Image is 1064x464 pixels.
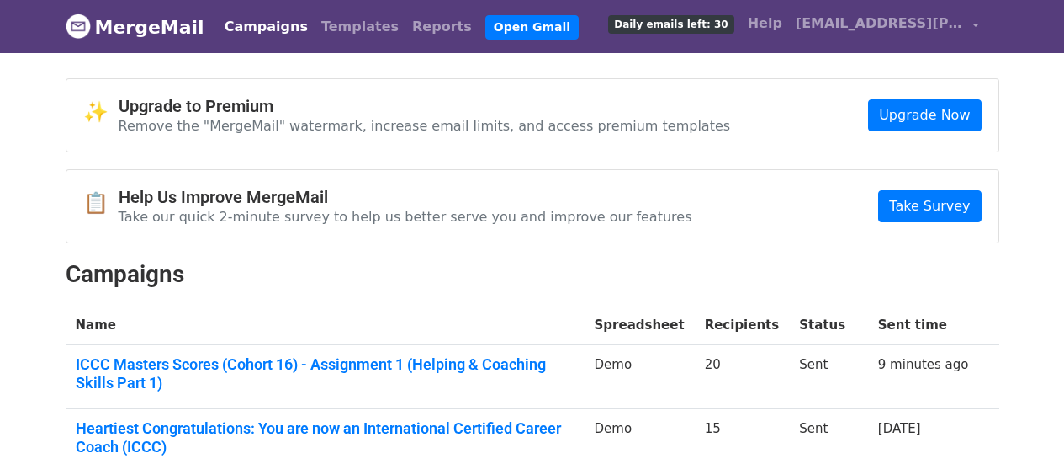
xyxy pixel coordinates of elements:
th: Name [66,306,585,345]
span: ✨ [83,100,119,125]
td: 20 [695,345,790,409]
img: MergeMail logo [66,13,91,39]
a: Help [741,7,789,40]
p: Take our quick 2-minute survey to help us better serve you and improve our features [119,208,692,226]
a: [DATE] [878,421,921,436]
a: Campaigns [218,10,315,44]
th: Spreadsheet [585,306,695,345]
a: MergeMail [66,9,204,45]
a: Templates [315,10,405,44]
span: [EMAIL_ADDRESS][PERSON_NAME][DOMAIN_NAME] [796,13,964,34]
a: Heartiest Congratulations: You are now an International Certified Career Coach (ICCC) [76,419,574,456]
th: Status [789,306,868,345]
h4: Upgrade to Premium [119,96,731,116]
h4: Help Us Improve MergeMail [119,187,692,207]
a: [EMAIL_ADDRESS][PERSON_NAME][DOMAIN_NAME] [789,7,986,46]
a: Take Survey [878,190,981,222]
span: 📋 [83,191,119,216]
p: Remove the "MergeMail" watermark, increase email limits, and access premium templates [119,117,731,135]
a: Open Gmail [485,15,579,40]
h2: Campaigns [66,260,999,289]
th: Recipients [695,306,790,345]
a: Reports [405,10,479,44]
a: ICCC Masters Scores (Cohort 16) - Assignment 1 (Helping & Coaching Skills Part 1) [76,355,574,392]
th: Sent time [868,306,979,345]
td: Sent [789,345,868,409]
a: Daily emails left: 30 [601,7,740,40]
a: Upgrade Now [868,99,981,131]
span: Daily emails left: 30 [608,15,733,34]
a: 9 minutes ago [878,357,969,372]
td: Demo [585,345,695,409]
